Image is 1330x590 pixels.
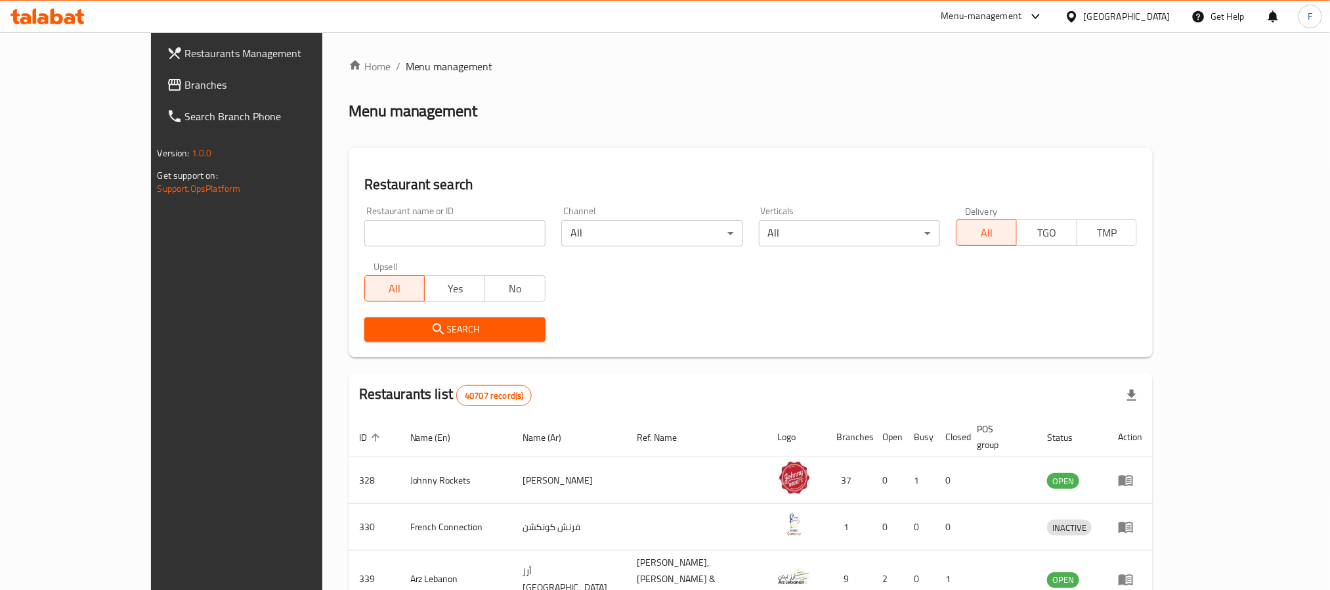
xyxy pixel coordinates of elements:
[158,145,190,162] span: Version:
[904,504,935,551] td: 0
[158,180,241,197] a: Support.OpsPlatform
[1047,474,1079,489] span: OPEN
[778,461,811,494] img: Johnny Rockets
[400,457,513,504] td: Johnny Rockets
[364,317,546,342] button: Search
[1047,572,1079,588] div: OPEN
[1077,219,1138,246] button: TMP
[430,279,480,298] span: Yes
[935,417,967,457] th: Closed
[349,101,478,122] h2: Menu management
[185,108,362,124] span: Search Branch Phone
[1083,223,1132,242] span: TMP
[364,175,1138,194] h2: Restaurant search
[396,58,400,74] li: /
[490,279,540,298] span: No
[1308,9,1312,24] span: F
[826,417,872,457] th: Branches
[424,275,485,302] button: Yes
[1118,572,1142,587] div: Menu
[484,275,546,302] button: No
[1016,219,1077,246] button: TGO
[935,504,967,551] td: 0
[904,417,935,457] th: Busy
[364,220,546,246] input: Search for restaurant name or ID..
[561,220,742,246] div: All
[364,275,425,302] button: All
[904,457,935,504] td: 1
[185,77,362,93] span: Branches
[778,508,811,541] img: French Connection
[759,220,940,246] div: All
[456,385,532,406] div: Total records count
[457,390,531,402] span: 40707 record(s)
[410,430,468,445] span: Name (En)
[370,279,420,298] span: All
[826,504,872,551] td: 1
[374,262,398,271] label: Upsell
[941,9,1022,24] div: Menu-management
[1047,572,1079,587] span: OPEN
[767,417,826,457] th: Logo
[826,457,872,504] td: 37
[872,504,904,551] td: 0
[185,45,362,61] span: Restaurants Management
[1084,9,1170,24] div: [GEOGRAPHIC_DATA]
[1047,520,1092,535] span: INACTIVE
[1118,472,1142,488] div: Menu
[1047,430,1090,445] span: Status
[637,430,694,445] span: Ref. Name
[156,37,373,69] a: Restaurants Management
[158,167,218,184] span: Get support on:
[349,504,400,551] td: 330
[872,417,904,457] th: Open
[156,101,373,132] a: Search Branch Phone
[872,457,904,504] td: 0
[1116,380,1148,411] div: Export file
[156,69,373,101] a: Branches
[349,58,1153,74] nav: breadcrumb
[349,457,400,504] td: 328
[1107,417,1153,457] th: Action
[359,384,532,406] h2: Restaurants list
[512,504,626,551] td: فرنش كونكشن
[1022,223,1072,242] span: TGO
[977,421,1021,453] span: POS group
[192,145,212,162] span: 1.0.0
[1047,520,1092,535] div: INACTIVE
[965,206,998,216] label: Delivery
[523,430,578,445] span: Name (Ar)
[1118,519,1142,535] div: Menu
[400,504,513,551] td: French Connection
[375,321,535,338] span: Search
[956,219,1017,246] button: All
[406,58,493,74] span: Menu management
[512,457,626,504] td: [PERSON_NAME]
[359,430,384,445] span: ID
[935,457,967,504] td: 0
[962,223,1012,242] span: All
